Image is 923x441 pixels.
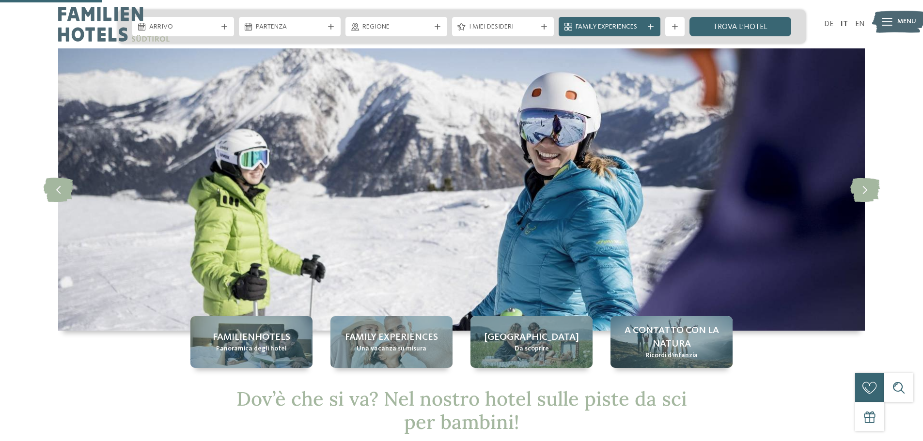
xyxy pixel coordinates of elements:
a: Hotel sulle piste da sci per bambini: divertimento senza confini [GEOGRAPHIC_DATA] Da scoprire [470,316,593,368]
a: Hotel sulle piste da sci per bambini: divertimento senza confini A contatto con la natura Ricordi... [610,316,733,368]
span: Dov’è che si va? Nel nostro hotel sulle piste da sci per bambini! [236,386,687,434]
span: Family experiences [345,331,438,344]
a: EN [855,20,865,28]
a: IT [841,20,848,28]
span: Menu [897,17,916,27]
img: Hotel sulle piste da sci per bambini: divertimento senza confini [58,48,865,331]
a: Hotel sulle piste da sci per bambini: divertimento senza confini Family experiences Una vacanza s... [330,316,453,368]
span: Familienhotels [213,331,290,344]
a: Hotel sulle piste da sci per bambini: divertimento senza confini Familienhotels Panoramica degli ... [190,316,313,368]
span: Ricordi d’infanzia [646,351,698,361]
span: Una vacanza su misura [357,344,426,354]
a: DE [824,20,833,28]
span: Da scoprire [515,344,549,354]
span: [GEOGRAPHIC_DATA] [485,331,579,344]
span: A contatto con la natura [620,324,723,351]
span: Panoramica degli hotel [216,344,287,354]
